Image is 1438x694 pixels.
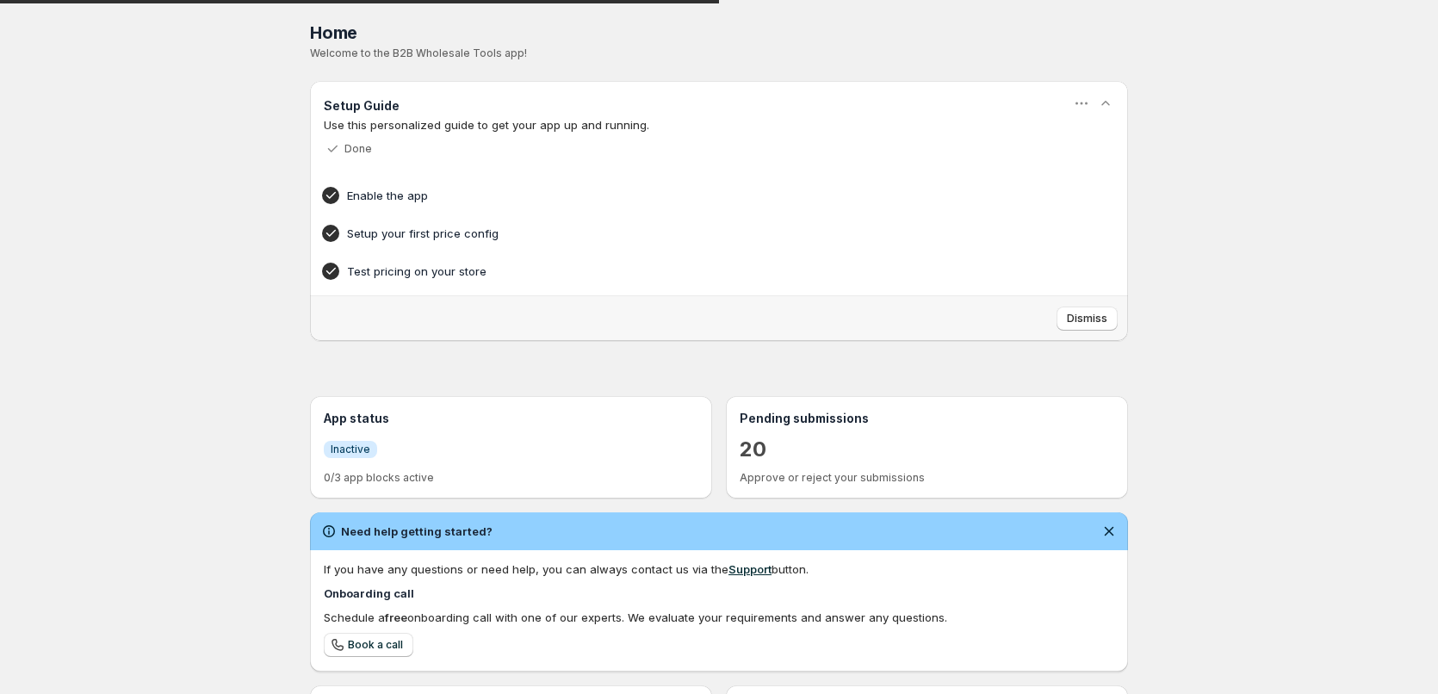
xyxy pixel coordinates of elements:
h4: Setup your first price config [347,225,1038,242]
h3: Setup Guide [324,97,400,115]
span: Home [310,22,357,43]
p: Done [344,142,372,156]
span: Dismiss [1067,312,1107,325]
b: free [385,610,407,624]
button: Dismiss notification [1097,519,1121,543]
div: If you have any questions or need help, you can always contact us via the button. [324,561,1114,578]
div: Schedule a onboarding call with one of our experts. We evaluate your requirements and answer any ... [324,609,1114,626]
a: InfoInactive [324,440,377,458]
h3: Pending submissions [740,410,1114,427]
h4: Test pricing on your store [347,263,1038,280]
a: Support [728,562,772,576]
p: 0/3 app blocks active [324,471,698,485]
p: Approve or reject your submissions [740,471,1114,485]
span: Inactive [331,443,370,456]
span: Book a call [348,638,403,652]
p: Welcome to the B2B Wholesale Tools app! [310,46,1128,60]
h3: App status [324,410,698,427]
h4: Enable the app [347,187,1038,204]
button: Dismiss [1057,307,1118,331]
a: 20 [740,436,766,463]
h4: Onboarding call [324,585,1114,602]
h2: Need help getting started? [341,523,493,540]
p: Use this personalized guide to get your app up and running. [324,116,1114,133]
a: Book a call [324,633,413,657]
